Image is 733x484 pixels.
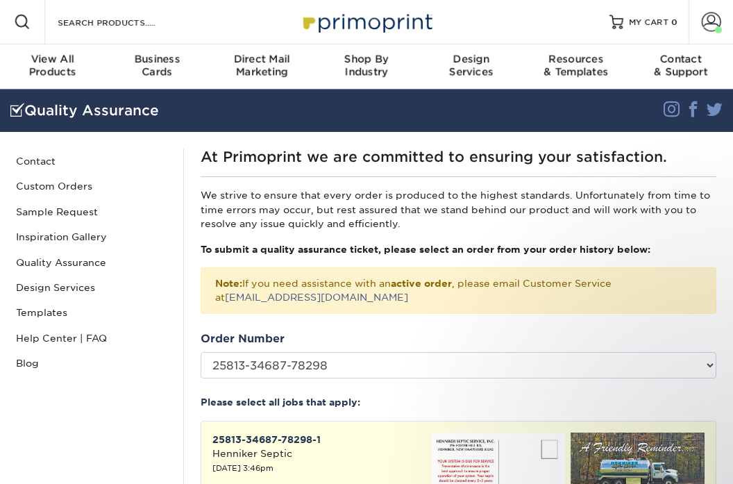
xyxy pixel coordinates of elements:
strong: Note: [215,278,242,289]
span: MY CART [629,17,668,28]
span: 0 [671,17,677,27]
a: Sample Request [10,199,173,224]
img: Primoprint [297,7,436,37]
span: Henniker Septic [212,448,292,459]
a: Blog [10,351,173,376]
div: & Templates [523,53,628,78]
input: SEARCH PRODUCTS..... [56,14,192,31]
p: We strive to ensure that every order is produced to the highest standards. Unfortunately from tim... [201,188,716,231]
a: BusinessCards [105,44,210,89]
a: Inspiration Gallery [10,224,173,249]
div: & Support [628,53,733,78]
b: active order [391,278,452,289]
div: Cards [105,53,210,78]
a: Contact [10,149,173,174]
span: Shop By [314,53,419,65]
div: If you need assistance with an , please email Customer Service at [201,267,716,314]
a: Resources& Templates [523,44,628,89]
a: Custom Orders [10,174,173,199]
a: [EMAIL_ADDRESS][DOMAIN_NAME] [225,292,408,303]
a: Templates [10,300,173,325]
div: Marketing [210,53,314,78]
strong: To submit a quality assurance ticket, please select an order from your order history below: [201,244,650,255]
strong: 25813-34687-78298-1 [212,434,321,445]
a: DesignServices [419,44,523,89]
a: Contact& Support [628,44,733,89]
span: Design [419,53,523,65]
a: Quality Assurance [10,250,173,275]
a: Help Center | FAQ [10,326,173,351]
div: Services [419,53,523,78]
a: Design Services [10,275,173,300]
strong: Please select all jobs that apply: [201,397,360,408]
small: [DATE] 3:46pm [212,464,273,473]
span: Resources [523,53,628,65]
span: Business [105,53,210,65]
span: Direct Mail [210,53,314,65]
span: Contact [628,53,733,65]
div: Industry [314,53,419,78]
strong: Order Number [201,332,285,345]
a: Shop ByIndustry [314,44,419,89]
iframe: Intercom live chat [686,437,719,470]
h1: At Primoprint we are committed to ensuring your satisfaction. [201,149,716,165]
a: Direct MailMarketing [210,44,314,89]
